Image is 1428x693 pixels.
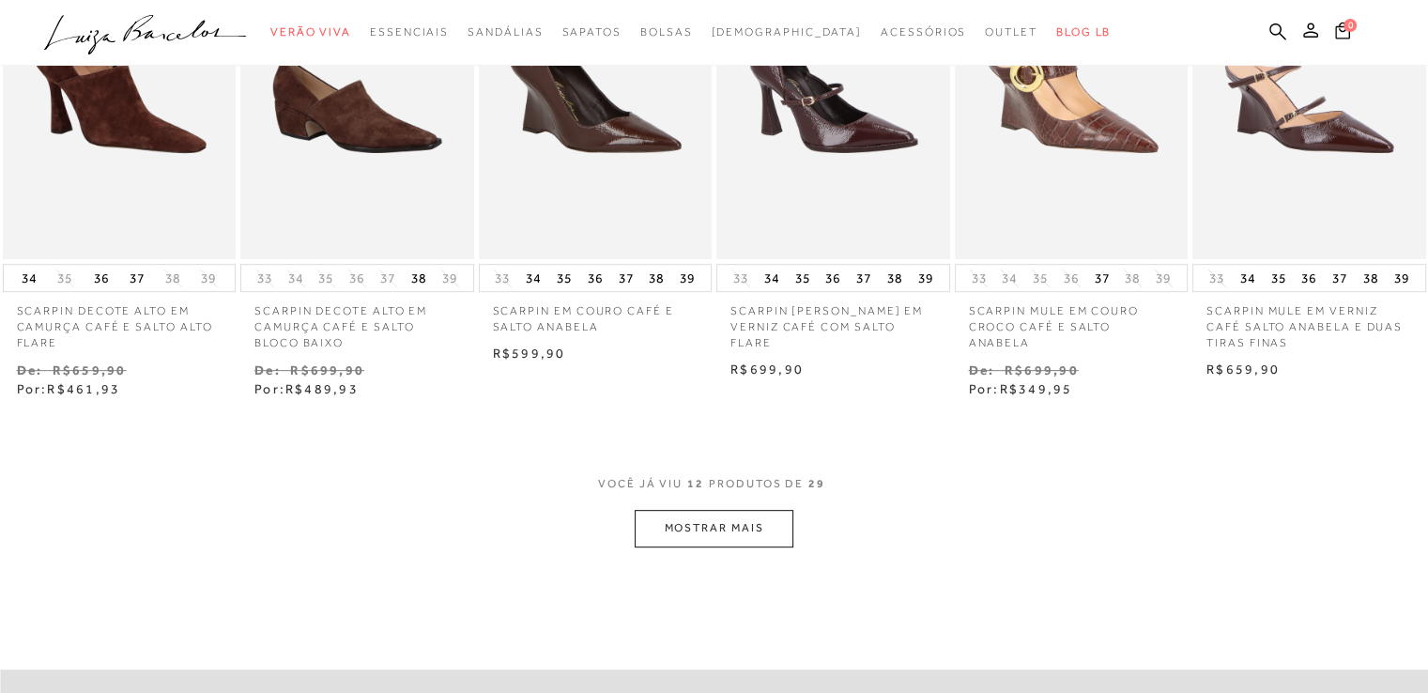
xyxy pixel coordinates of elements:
[370,15,449,50] a: noSubCategoriesText
[851,265,877,291] button: 37
[1206,362,1280,377] span: R$659,90
[1265,265,1291,291] button: 35
[687,476,704,511] span: 12
[1358,265,1384,291] button: 38
[1235,265,1261,291] button: 34
[613,265,639,291] button: 37
[913,265,939,291] button: 39
[493,346,566,361] span: R$599,90
[1344,19,1357,32] span: 0
[1204,269,1230,287] button: 33
[996,269,1022,287] button: 34
[489,269,515,287] button: 33
[551,265,577,291] button: 35
[254,362,281,377] small: De:
[881,15,966,50] a: noSubCategoriesText
[468,15,543,50] a: noSubCategoriesText
[808,476,825,511] span: 29
[759,265,785,291] button: 34
[1296,265,1322,291] button: 36
[985,25,1037,38] span: Outlet
[1389,265,1415,291] button: 39
[640,25,693,38] span: Bolsas
[730,362,804,377] span: R$699,90
[1027,269,1053,287] button: 35
[1150,269,1176,287] button: 39
[468,25,543,38] span: Sandálias
[1056,25,1111,38] span: BLOG LB
[520,265,546,291] button: 34
[16,265,42,291] button: 34
[965,269,991,287] button: 33
[240,292,474,350] a: SCARPIN DECOTE ALTO EM CAMURÇA CAFÉ E SALTO BLOCO BAIXO
[437,269,463,287] button: 39
[313,269,339,287] button: 35
[370,25,449,38] span: Essenciais
[270,15,351,50] a: noSubCategoriesText
[1058,269,1084,287] button: 36
[1329,21,1356,46] button: 0
[985,15,1037,50] a: noSubCategoriesText
[674,265,700,291] button: 39
[640,15,693,50] a: noSubCategoriesText
[47,381,120,396] span: R$461,93
[283,269,309,287] button: 34
[711,15,862,50] a: noSubCategoriesText
[635,510,792,547] button: MOSTRAR MAIS
[285,381,359,396] span: R$489,93
[881,25,966,38] span: Acessórios
[254,381,359,396] span: Por:
[1327,265,1353,291] button: 37
[582,265,608,291] button: 36
[728,269,754,287] button: 33
[709,476,804,492] span: PRODUTOS DE
[290,362,364,377] small: R$699,90
[375,269,401,287] button: 37
[711,25,862,38] span: [DEMOGRAPHIC_DATA]
[561,25,621,38] span: Sapatos
[1005,362,1079,377] small: R$699,90
[820,265,846,291] button: 36
[344,269,370,287] button: 36
[52,269,78,287] button: 35
[561,15,621,50] a: noSubCategoriesText
[88,265,115,291] button: 36
[17,381,121,396] span: Por:
[252,269,278,287] button: 33
[969,381,1073,396] span: Por:
[124,265,150,291] button: 37
[17,362,43,377] small: De:
[999,381,1072,396] span: R$349,95
[789,265,815,291] button: 35
[955,292,1189,350] a: SCARPIN MULE EM COURO CROCO CAFÉ E SALTO ANABELA
[406,265,432,291] button: 38
[160,269,186,287] button: 38
[969,362,995,377] small: De:
[1119,269,1145,287] button: 38
[716,292,950,350] a: SCARPIN [PERSON_NAME] EM VERNIZ CAFÉ COM SALTO FLARE
[53,362,127,377] small: R$659,90
[479,292,713,335] a: SCARPIN EM COURO CAFÉ E SALTO ANABELA
[195,269,222,287] button: 39
[3,292,237,350] a: SCARPIN DECOTE ALTO EM CAMURÇA CAFÉ E SALTO ALTO FLARE
[598,476,683,492] span: VOCê JÁ VIU
[882,265,908,291] button: 38
[1089,265,1115,291] button: 37
[643,265,669,291] button: 38
[1056,15,1111,50] a: BLOG LB
[270,25,351,38] span: Verão Viva
[1192,292,1426,350] a: SCARPIN MULE EM VERNIZ CAFÉ SALTO ANABELA E DUAS TIRAS FINAS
